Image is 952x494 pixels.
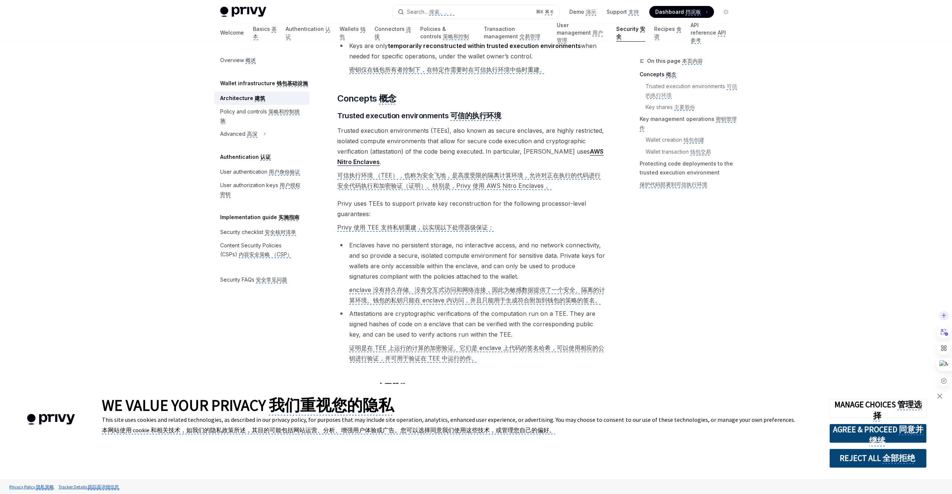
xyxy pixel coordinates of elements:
monica-translate-translate: 钱包创建 [684,137,704,144]
monica-translate-translate: 实施指南 [279,214,299,221]
monica-translate-translate: 证明是在 TEE 上运行的计算的加密验证。它们是 enclave 上代码的签名哈希，可以使用相应的公钥进行验证，并可用于验证在 TEE 中运行的作。 [349,344,604,363]
monica-translate-origin-text: Attestations are cryptographic verifications of the computation run on a TEE. They are signed has... [349,310,595,338]
a: Security FAQs 安全常见问题 [214,273,309,286]
monica-translate-origin-text: Authentication [220,154,259,160]
a: close banner [932,389,947,404]
monica-translate-origin-text: Recipes [654,26,675,32]
monica-translate-translate: 保护代码部署到可信执行环境 [640,181,707,188]
a: Content Security Policies (CSPs) 内容安全策略 （CSP） [214,239,309,261]
monica-translate-origin-text: Dashboard [655,9,684,15]
monica-translate-origin-text: Privy uses TEEs to support private key reconstruction for the following processor-level guarantees: [337,200,586,218]
a: Security 安全 [616,24,645,42]
monica-translate-origin-text: REJECT ALL [840,453,881,463]
monica-translate-translate: 交易管理 [520,33,540,40]
monica-translate-translate: 认证 [260,154,271,161]
monica-translate-origin-text: Key shares [337,382,376,391]
monica-translate-translate: 演示 [586,9,596,16]
a: Welcome [220,24,244,42]
monica-translate-translate: Privy 使用 TEE 支持私钥重建，以实现以下处理器级保证： [337,224,494,232]
monica-translate-origin-text: ⌘ [536,9,540,15]
monica-translate-translate: API 参考 [691,29,726,44]
monica-translate-origin-text: Key shares [646,104,673,110]
monica-translate-translate: 概念 [379,93,396,105]
a: Connectors 连接 [374,24,411,42]
monica-translate-translate: 安全 [616,26,645,40]
monica-translate-origin-text: AGREE & PROCEED [833,424,897,434]
monica-translate-origin-text: K [540,9,544,15]
monica-translate-translate: 用户管理 [557,29,603,44]
a: Basics 基本 [253,24,277,42]
monica-translate-translate: 跟踪器详细信息 [88,484,119,490]
monica-translate-translate: 高深 [247,131,257,138]
monica-translate-translate: 本页内容 [682,58,703,65]
monica-translate-origin-text: . [380,158,381,166]
a: API reference API 参考 [691,24,732,42]
a: User authorization keys 用户授权密钥 [214,179,309,201]
a: Wallet transaction 钱包交易 [640,146,738,158]
a: Key shares 主要股份 [640,101,738,113]
button: Toggle dark mode [720,6,732,18]
monica-translate-translate: 概念 [666,71,676,78]
monica-translate-origin-text: Wallet transaction [646,148,689,155]
monica-translate-origin-text: Security [616,26,639,32]
a: Wallet creation 钱包创建 [640,134,738,146]
monica-translate-origin-text: Authentication [286,26,324,32]
a: Wallets 钱包 [340,24,366,42]
monica-translate-translate: 密钥仅在钱包所有者控制下，在特定作需要时在可信执行环境中临时重建。 [349,66,546,74]
monica-translate-origin-text: User authorization keys [220,182,278,188]
monica-translate-origin-text: Wallet creation [646,137,682,143]
monica-translate-origin-text: Transaction management [484,26,518,39]
monica-translate-origin-text: Tracker Details [58,484,87,490]
monica-translate-translate: 建筑 [255,95,265,102]
monica-translate-translate: 搜索。。。 [429,9,455,16]
monica-translate-origin-text: Keys are only [349,42,388,49]
a: Transaction management 交易管理 [484,24,548,42]
a: Support 支持 [607,8,640,16]
monica-translate-origin-text: Implementation guide [220,214,277,220]
monica-translate-origin-text: Policy and controls [220,108,267,115]
monica-translate-origin-text: User authentication [220,169,267,175]
monica-translate-origin-text: Trusted execution environments [646,83,725,89]
monica-translate-origin-text: On this page [647,58,681,64]
monica-translate-origin-text: Key management operations [640,116,714,122]
monica-translate-translate: 支持 [628,9,639,16]
monica-translate-origin-text: Protecting code deployments to the trusted execution environment [640,160,733,176]
monica-translate-origin-text: Concepts [337,93,377,104]
img: light logo [220,7,266,17]
monica-translate-translate: 概述 [245,57,256,64]
monica-translate-translate: 安全常见问题 [256,276,287,283]
monica-translate-translate: 我们重视您的隐私 [269,395,394,416]
monica-translate-origin-text: Security FAQs [220,276,254,283]
a: User authentication 用户身份验证 [214,165,309,179]
img: company logo [11,403,91,436]
monica-translate-origin-text: Advanced [220,131,245,137]
a: Tracker Details [57,480,122,493]
monica-translate-origin-text: Support [607,9,627,15]
monica-translate-translate: 挡泥板 [685,9,701,16]
monica-translate-translate: 内容安全策略 （CSP） [239,251,292,258]
a: Protecting code deployments to the trusted execution environment保护代码部署到可信执行环境 [640,158,738,193]
monica-translate-translate: 钱包 [340,26,366,40]
monica-translate-origin-text: Connectors [374,26,405,32]
monica-translate-translate: 安全核对清单 [265,229,296,236]
monica-translate-origin-text: Overview [220,57,244,63]
a: Recipes 食谱 [654,24,682,42]
monica-translate-origin-text: Basics [253,26,270,32]
monica-translate-origin-text: API reference [691,22,716,36]
a: Policy and controls 策略和控制措施 [214,105,309,127]
monica-translate-translate: 主要股份 [377,382,406,392]
monica-translate-translate: 本网站使用 cookie 和相关技术，如我们的隐私政策所述，其目的可能包括网站运营、分析、增强用户体验或广告。您可以选择同意我们使用这些技术，或管理您自己的偏好。 [102,426,555,434]
a: Dashboard 挡泥板 [649,6,714,18]
monica-translate-translate: 钱包交易 [690,148,711,155]
a: Concepts 概念 [640,68,738,80]
monica-translate-origin-text: Search... [407,9,428,15]
monica-translate-translate: 策略和控制 [443,33,469,40]
monica-translate-translate: enclave 没有持久存储、没有交互式访问和网络连接，因此为敏感数据提供了一个安全、隔离的计算环境。钱包的私钥只能在 enclave 内访问，并且只能用于生成符合附加到钱包的策略的签名。 [349,286,605,305]
monica-translate-translate: 同意并继续 [869,424,923,446]
monica-translate-origin-text: Wallets [340,26,359,32]
monica-translate-translate: 全部拒绝 [882,453,915,464]
monica-translate-origin-text: Privacy Policy [9,484,35,490]
button: Search... 搜索。。。 ⌘K ⌘ K [393,5,559,19]
monica-translate-origin-text: Policies & controls [420,26,446,39]
monica-translate-translate: 管理选择 [873,399,922,421]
